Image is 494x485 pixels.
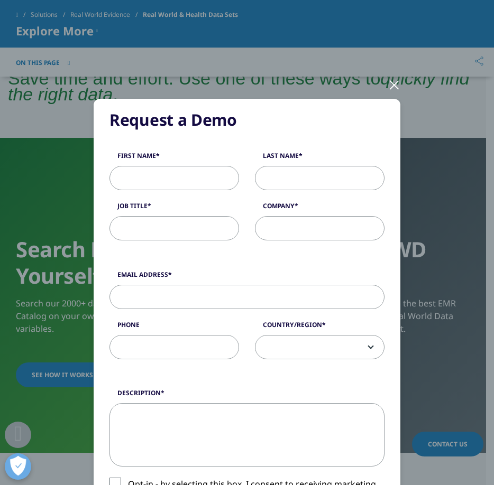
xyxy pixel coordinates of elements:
label: First Name [109,151,239,166]
label: Email Address [109,270,385,285]
label: Phone [109,320,239,335]
label: Country/Region [255,320,385,335]
label: Description [109,388,385,403]
button: Open Preferences [5,453,31,480]
label: Job Title [109,201,239,216]
label: Company [255,201,385,216]
h5: Request a Demo [109,109,385,130]
label: Last Name [255,151,385,166]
